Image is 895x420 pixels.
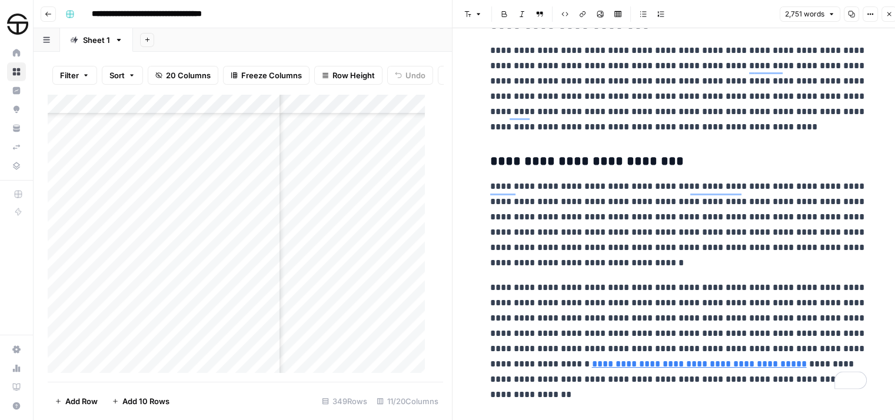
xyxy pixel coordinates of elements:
[7,44,26,62] a: Home
[109,69,125,81] span: Sort
[7,359,26,378] a: Usage
[314,66,382,85] button: Row Height
[7,81,26,100] a: Insights
[122,395,169,407] span: Add 10 Rows
[7,9,26,39] button: Workspace: SimpleTire
[65,395,98,407] span: Add Row
[60,69,79,81] span: Filter
[166,69,211,81] span: 20 Columns
[52,66,97,85] button: Filter
[780,6,840,22] button: 2,751 words
[102,66,143,85] button: Sort
[241,69,302,81] span: Freeze Columns
[7,62,26,81] a: Browse
[372,392,443,411] div: 11/20 Columns
[7,119,26,138] a: Your Data
[48,392,105,411] button: Add Row
[387,66,433,85] button: Undo
[7,100,26,119] a: Opportunities
[7,156,26,175] a: Data Library
[7,14,28,35] img: SimpleTire Logo
[332,69,375,81] span: Row Height
[785,9,824,19] span: 2,751 words
[405,69,425,81] span: Undo
[60,28,133,52] a: Sheet 1
[317,392,372,411] div: 349 Rows
[223,66,310,85] button: Freeze Columns
[7,396,26,415] button: Help + Support
[105,392,177,411] button: Add 10 Rows
[83,34,110,46] div: Sheet 1
[7,378,26,396] a: Learning Hub
[7,138,26,156] a: Syncs
[7,340,26,359] a: Settings
[148,66,218,85] button: 20 Columns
